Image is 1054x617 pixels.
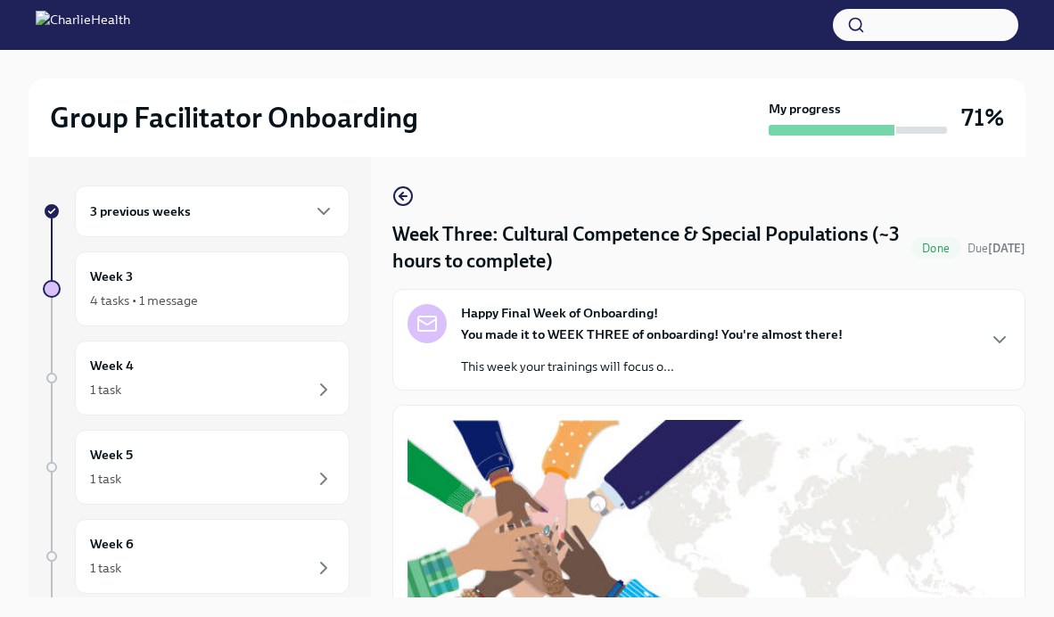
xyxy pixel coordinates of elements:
p: This week your trainings will focus o... [461,358,843,375]
span: Done [911,242,960,255]
a: Week 34 tasks • 1 message [43,251,350,326]
h4: Week Three: Cultural Competence & Special Populations (~3 hours to complete) [392,221,904,275]
div: 1 task [90,559,121,577]
h6: Week 5 [90,445,133,465]
h6: Week 4 [90,356,134,375]
h6: Week 3 [90,267,133,286]
h3: 71% [961,102,1004,134]
div: 4 tasks • 1 message [90,292,198,309]
h6: Week 6 [90,534,134,554]
strong: My progress [769,100,841,118]
div: 3 previous weeks [75,185,350,237]
a: Week 51 task [43,430,350,505]
a: Week 61 task [43,519,350,594]
span: September 23rd, 2025 09:00 [968,240,1025,257]
div: 1 task [90,470,121,488]
h6: 3 previous weeks [90,202,191,221]
strong: [DATE] [988,242,1025,255]
div: 1 task [90,381,121,399]
strong: You made it to WEEK THREE of onboarding! You're almost there! [461,326,843,342]
h2: Group Facilitator Onboarding [50,100,418,136]
span: Due [968,242,1025,255]
img: CharlieHealth [36,11,130,39]
a: Week 41 task [43,341,350,415]
strong: Happy Final Week of Onboarding! [461,304,658,322]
